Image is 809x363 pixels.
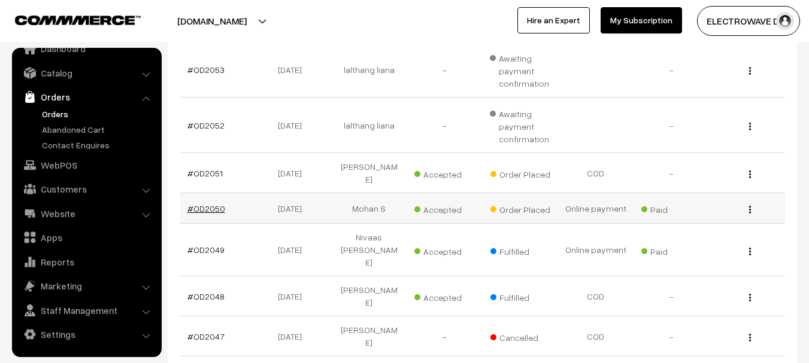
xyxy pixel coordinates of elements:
a: #OD2052 [187,120,225,130]
span: Awaiting payment confirmation [490,49,551,90]
a: My Subscription [601,7,682,33]
a: Staff Management [15,300,157,321]
a: Orders [15,86,157,108]
td: - [634,97,709,153]
td: Nivaas [PERSON_NAME] [331,224,407,276]
td: - [634,42,709,97]
img: Menu [749,67,751,75]
td: COD [558,276,634,316]
td: [DATE] [256,42,331,97]
a: Marketing [15,275,157,297]
span: Paid [641,200,701,216]
td: [DATE] [256,153,331,193]
a: #OD2049 [187,245,225,255]
a: Abandoned Cart [39,123,157,136]
span: Order Placed [490,165,550,181]
img: Menu [749,334,751,341]
span: Accepted [414,242,474,258]
img: Menu [749,170,751,178]
td: Online payment [558,224,634,276]
td: COD [558,316,634,356]
td: [DATE] [256,224,331,276]
td: [DATE] [256,316,331,356]
button: ELECTROWAVE DE… [697,6,800,36]
a: Dashboard [15,38,157,59]
span: Accepted [414,200,474,216]
td: [DATE] [256,97,331,153]
span: Paid [641,242,701,258]
a: Orders [39,108,157,120]
td: [PERSON_NAME] [331,153,407,193]
td: - [407,42,482,97]
a: #OD2048 [187,291,225,301]
td: Online payment [558,193,634,224]
td: [DATE] [256,276,331,316]
td: Mohan S [331,193,407,224]
img: Menu [749,294,751,301]
span: Awaiting payment confirmation [490,105,551,145]
a: #OD2047 [187,331,225,341]
td: COD [558,153,634,193]
td: [PERSON_NAME] [331,276,407,316]
img: Menu [749,123,751,130]
img: Menu [749,206,751,213]
td: - [634,316,709,356]
a: Catalog [15,62,157,84]
a: Apps [15,227,157,248]
a: Customers [15,178,157,200]
td: [DATE] [256,193,331,224]
img: user [776,12,794,30]
a: WebPOS [15,154,157,176]
a: #OD2053 [187,65,225,75]
a: #OD2050 [187,203,225,213]
span: Order Placed [490,200,550,216]
img: COMMMERCE [15,16,141,25]
td: - [407,316,482,356]
span: Fulfilled [490,288,550,304]
a: Reports [15,251,157,273]
td: lalthang liana [331,42,407,97]
a: COMMMERCE [15,12,120,26]
a: Contact Enquires [39,139,157,151]
td: lalthang liana [331,97,407,153]
span: Accepted [414,165,474,181]
a: Settings [15,324,157,345]
a: Hire an Expert [517,7,590,33]
span: Accepted [414,288,474,304]
a: #OD2051 [187,168,223,178]
button: [DOMAIN_NAME] [135,6,289,36]
span: Fulfilled [490,242,550,258]
td: - [407,97,482,153]
span: Cancelled [490,328,550,344]
td: [PERSON_NAME] [331,316,407,356]
img: Menu [749,248,751,255]
a: Website [15,203,157,224]
td: - [634,276,709,316]
td: - [634,153,709,193]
